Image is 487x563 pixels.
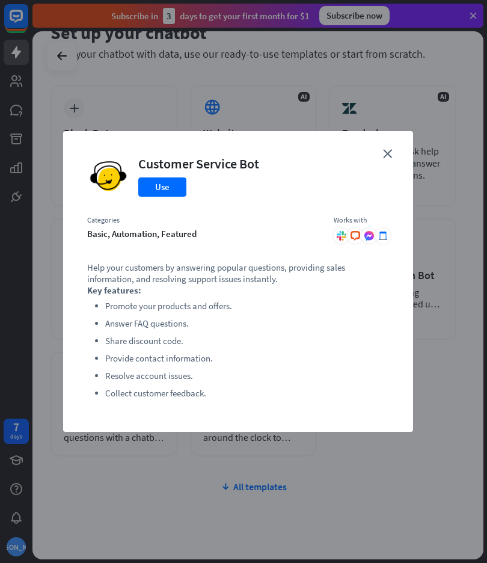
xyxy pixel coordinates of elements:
button: Use [138,177,186,197]
li: Provide contact information. [105,351,389,366]
div: Customer Service Bot [138,155,259,172]
img: Customer Service Bot [87,155,129,197]
li: Collect customer feedback. [105,386,389,401]
li: Resolve account issues. [105,369,389,383]
li: Answer FAQ questions. [105,316,389,331]
li: Promote your products and offers. [105,299,389,313]
strong: Key features: [87,285,141,296]
i: close [383,149,392,158]
div: Categories [87,215,322,225]
p: Help your customers by answering popular questions, providing sales information, and resolving su... [87,262,389,285]
li: Share discount code. [105,334,389,348]
div: basic, automation, featured [87,228,322,239]
div: Works with [334,215,389,225]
